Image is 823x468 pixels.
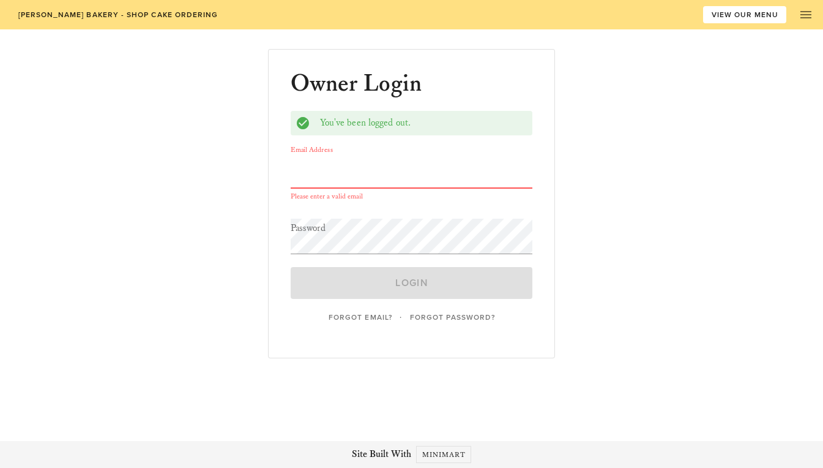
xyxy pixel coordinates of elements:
[422,450,466,459] span: Minimart
[409,313,495,322] span: Forgot Password?
[320,309,400,326] a: Forgot Email?
[703,6,786,23] a: VIEW OUR MENU
[711,10,779,19] span: VIEW OUR MENU
[328,313,392,322] span: Forgot Email?
[17,10,218,19] span: [PERSON_NAME] Bakery - Shop Cake Ordering
[291,72,422,96] h1: Owner Login
[416,446,472,463] a: Minimart
[320,116,528,130] div: You've been logged out.
[291,309,533,326] div: ·
[10,6,226,23] a: [PERSON_NAME] Bakery - Shop Cake Ordering
[401,309,502,326] a: Forgot Password?
[352,447,411,462] span: Site Built With
[291,145,333,154] label: Email Address
[291,193,533,200] div: Please enter a valid email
